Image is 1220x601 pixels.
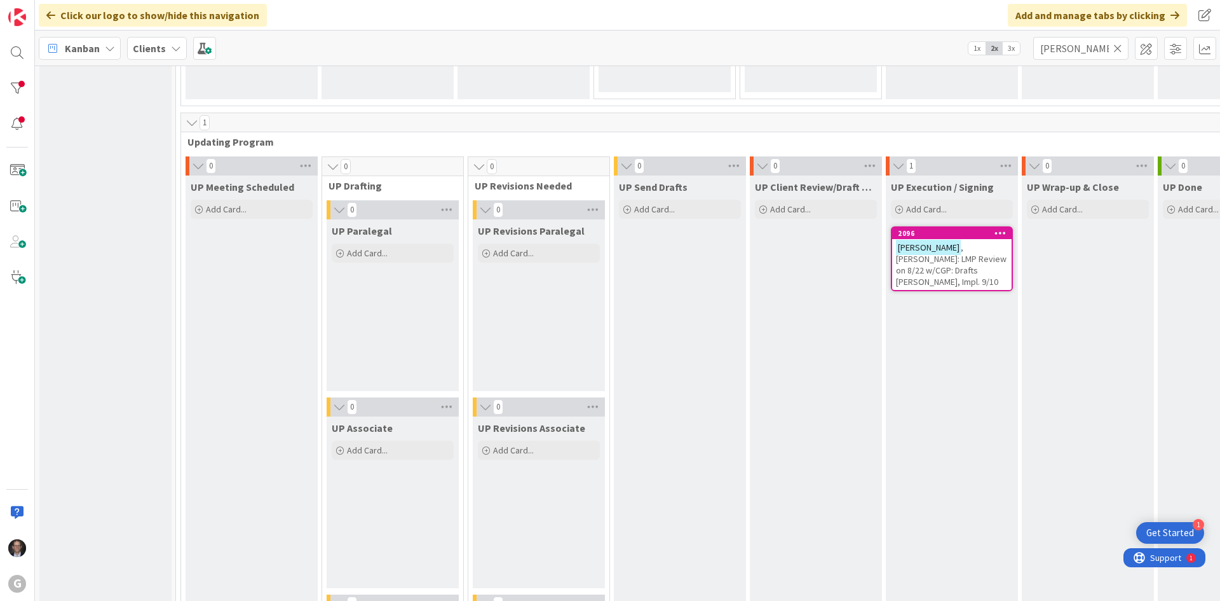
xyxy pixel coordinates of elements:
[475,179,593,192] span: UP Revisions Needed
[1178,158,1188,174] span: 0
[206,204,247,215] span: Add Card...
[1146,527,1194,539] div: Get Started
[755,181,877,193] span: UP Client Review/Draft Review Meeting
[332,225,392,237] span: UP Paralegal
[27,2,58,17] span: Support
[347,399,357,415] span: 0
[986,42,1003,55] span: 2x
[1163,181,1202,193] span: UP Done
[634,204,675,215] span: Add Card...
[1136,522,1204,544] div: Open Get Started checklist, remaining modules: 1
[329,179,447,192] span: UP Drafting
[8,8,26,26] img: Visit kanbanzone.com
[1042,158,1052,174] span: 0
[1193,519,1204,530] div: 1
[493,202,503,218] span: 0
[1008,4,1187,27] div: Add and manage tabs by clicking
[133,42,166,55] b: Clients
[891,226,1013,291] a: 2096[PERSON_NAME], [PERSON_NAME]: LMP Review on 8/22 w/CGP: Drafts [PERSON_NAME], Impl. 9/10
[347,445,388,456] span: Add Card...
[896,240,961,254] mark: [PERSON_NAME]
[1003,42,1020,55] span: 3x
[39,4,267,27] div: Click our logo to show/hide this navigation
[968,42,986,55] span: 1x
[487,159,497,174] span: 0
[892,228,1012,290] div: 2096[PERSON_NAME], [PERSON_NAME]: LMP Review on 8/22 w/CGP: Drafts [PERSON_NAME], Impl. 9/10
[493,399,503,415] span: 0
[8,539,26,557] img: JT
[493,445,534,456] span: Add Card...
[65,41,100,56] span: Kanban
[898,229,1012,238] div: 2096
[493,247,534,259] span: Add Card...
[891,181,994,193] span: UP Execution / Signing
[191,181,294,193] span: UP Meeting Scheduled
[896,242,1006,287] span: , [PERSON_NAME]: LMP Review on 8/22 w/CGP: Drafts [PERSON_NAME], Impl. 9/10
[634,158,644,174] span: 0
[200,115,210,130] span: 1
[1178,204,1219,215] span: Add Card...
[478,422,585,434] span: UP Revisions Associate
[347,202,357,218] span: 0
[66,5,69,15] div: 1
[892,228,1012,239] div: 2096
[1027,181,1119,193] span: UP Wrap-up & Close
[332,422,393,434] span: UP Associate
[770,204,811,215] span: Add Card...
[341,159,351,174] span: 0
[1033,37,1128,60] input: Quick Filter...
[347,247,388,259] span: Add Card...
[619,181,688,193] span: UP Send Drafts
[478,225,585,237] span: UP Revisions Paralegal
[906,158,916,174] span: 1
[206,158,216,174] span: 0
[906,204,947,215] span: Add Card...
[8,575,26,593] div: G
[770,158,780,174] span: 0
[1042,204,1083,215] span: Add Card...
